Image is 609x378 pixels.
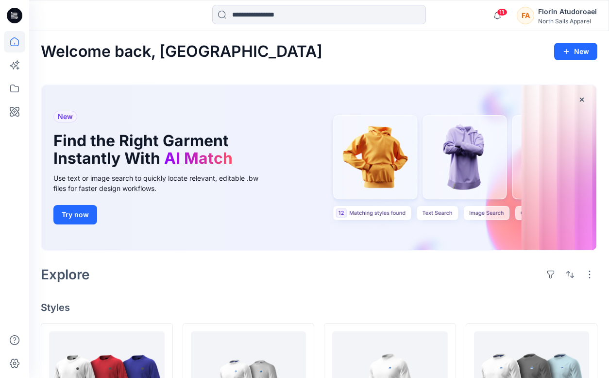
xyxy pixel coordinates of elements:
h2: Welcome back, [GEOGRAPHIC_DATA] [41,43,322,61]
span: AI Match [164,149,233,168]
span: New [58,111,73,122]
div: North Sails Apparel [538,17,597,25]
span: 11 [497,8,507,16]
button: Try now [53,205,97,224]
h2: Explore [41,267,90,282]
h4: Styles [41,302,597,313]
div: Use text or image search to quickly locate relevant, editable .bw files for faster design workflows. [53,173,272,193]
div: Florin Atudoroaei [538,6,597,17]
button: New [554,43,597,60]
h1: Find the Right Garment Instantly With [53,132,257,167]
div: FA [517,7,534,24]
